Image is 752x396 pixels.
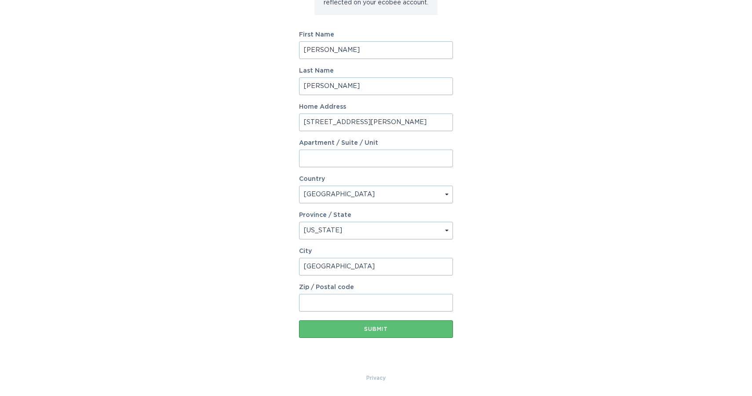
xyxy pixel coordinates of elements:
a: Privacy Policy & Terms of Use [366,373,386,383]
label: Zip / Postal code [299,284,453,290]
label: Last Name [299,68,453,74]
label: Home Address [299,104,453,110]
button: Submit [299,320,453,338]
label: Country [299,176,325,182]
label: Apartment / Suite / Unit [299,140,453,146]
div: Submit [303,326,449,332]
label: Province / State [299,212,351,218]
label: First Name [299,32,453,38]
label: City [299,248,453,254]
